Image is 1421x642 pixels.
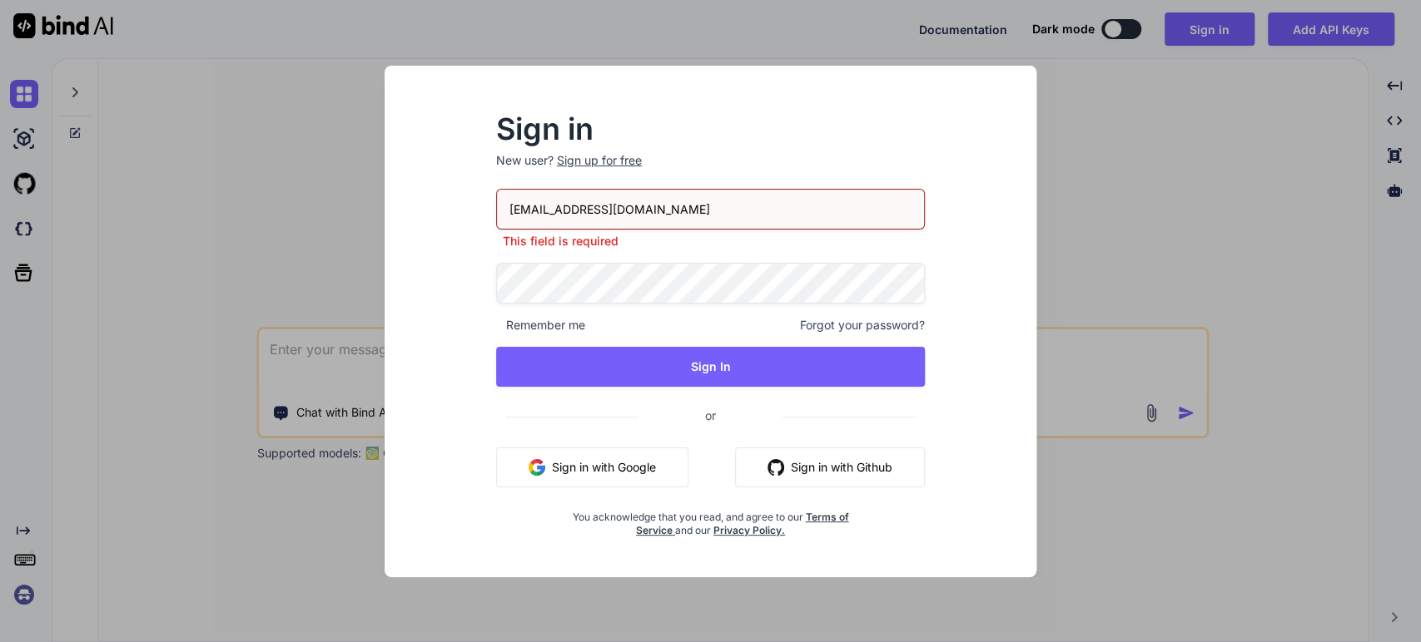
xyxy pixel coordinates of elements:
a: Terms of Service [636,511,849,536]
div: You acknowledge that you read, and agree to our and our [568,501,854,537]
input: Login or Email [496,189,926,230]
img: google [529,459,545,476]
img: github [768,459,784,476]
span: or [638,395,783,436]
h2: Sign in [496,116,926,142]
p: New user? [496,152,926,189]
span: Forgot your password? [800,317,925,333]
div: Sign up for free [557,152,642,169]
button: Sign In [496,347,926,387]
button: Sign in with Google [496,447,688,487]
p: This field is required [496,233,926,249]
a: Privacy Policy. [713,524,785,536]
span: Remember me [496,317,585,333]
button: Sign in with Github [735,447,925,487]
